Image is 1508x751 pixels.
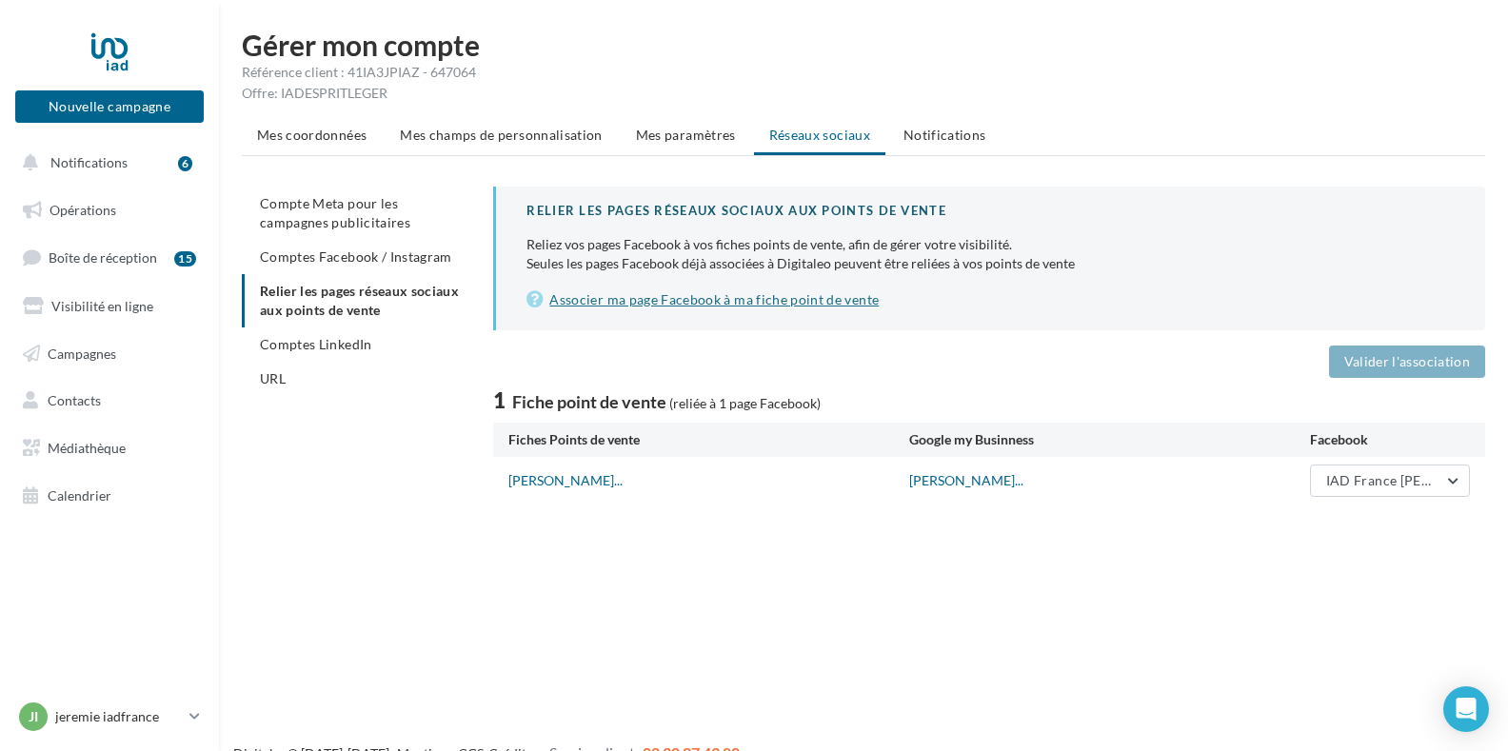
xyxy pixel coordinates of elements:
span: Notifications [50,154,128,170]
div: Offre: IADESPRITLEGER [242,84,1485,103]
span: Visibilité en ligne [51,298,153,314]
span: Compte Meta pour les campagnes publicitaires [260,195,410,230]
a: Associer ma page Facebook à ma fiche point de vente [526,288,1455,311]
span: Fiche point de vente [512,391,666,412]
a: Médiathèque [11,428,208,468]
div: Relier les pages réseaux sociaux aux points de vente [526,202,1455,220]
button: Nouvelle campagne [15,90,204,123]
p: Seules les pages Facebook déjà associées à Digitaleo peuvent être reliées à vos points de vente [526,235,1455,273]
span: Notifications [903,127,986,143]
span: Mes coordonnées [257,127,367,143]
span: Boîte de réception [49,249,157,266]
a: Visibilité en ligne [11,287,208,326]
span: Comptes Facebook / Instagram [260,248,452,265]
h1: Gérer mon compte [242,30,1485,59]
div: Reliez vos pages Facebook à vos fiches points de vente, afin de gérer votre visibilité. [526,235,1455,254]
a: [PERSON_NAME]... [909,472,1023,488]
button: IAD France [PERSON_NAME] [1310,464,1470,497]
span: Calendrier [48,487,111,504]
button: Notifications 6 [11,143,200,183]
span: Mes champs de personnalisation [400,127,603,143]
span: URL [260,370,286,386]
p: jeremie iadfrance [55,707,182,726]
a: Calendrier [11,476,208,516]
a: [PERSON_NAME]... [508,472,623,488]
span: Opérations [50,202,116,218]
span: ji [29,707,38,726]
div: Facebook [1310,430,1470,449]
a: Boîte de réception15 [11,237,208,278]
a: ji jeremie iadfrance [15,699,204,735]
span: 1 [493,385,506,415]
span: Mes paramètres [636,127,736,143]
div: Fiches Points de vente [508,430,909,449]
span: Comptes LinkedIn [260,336,372,352]
span: Contacts [48,392,101,408]
div: Google my Businness [909,430,1310,449]
button: Valider l'association [1329,346,1485,378]
span: (reliée à 1 page Facebook) [669,395,821,411]
div: 15 [174,251,196,267]
div: Open Intercom Messenger [1443,686,1489,732]
div: 6 [178,156,192,171]
div: Référence client : 41IA3JPIAZ - 647064 [242,63,1485,82]
a: Campagnes [11,334,208,374]
a: Opérations [11,190,208,230]
span: Campagnes [48,345,116,361]
a: Contacts [11,381,208,421]
span: Médiathèque [48,440,126,456]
